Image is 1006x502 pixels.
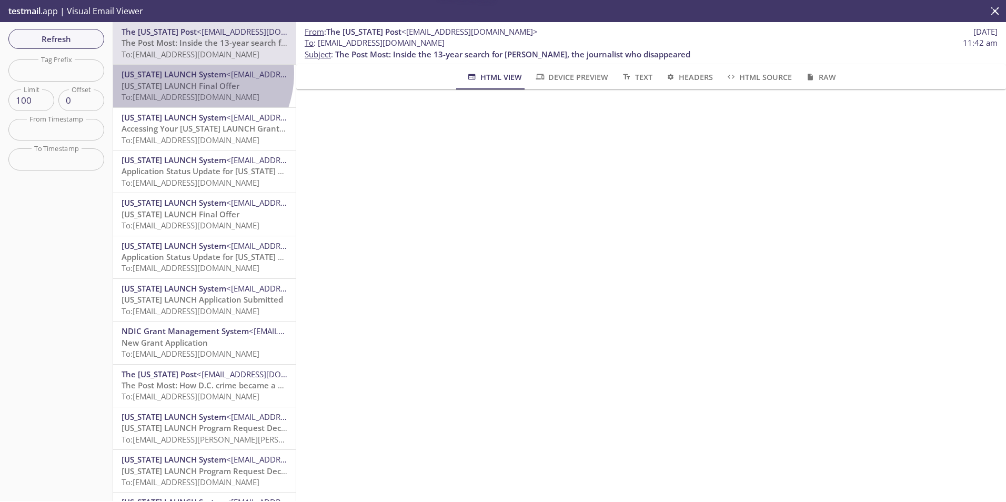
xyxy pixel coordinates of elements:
[122,197,226,208] span: [US_STATE] LAUNCH System
[249,326,385,336] span: <[EMAIL_ADDRESS][DOMAIN_NAME]>
[122,434,380,445] span: To: [EMAIL_ADDRESS][PERSON_NAME][PERSON_NAME][DOMAIN_NAME]
[226,112,403,123] span: <[EMAIL_ADDRESS][DOMAIN_NAME][US_STATE]>
[122,411,226,422] span: [US_STATE] LAUNCH System
[122,348,259,359] span: To: [EMAIL_ADDRESS][DOMAIN_NAME]
[226,197,403,208] span: <[EMAIL_ADDRESS][DOMAIN_NAME][US_STATE]>
[226,283,403,294] span: <[EMAIL_ADDRESS][DOMAIN_NAME][US_STATE]>
[122,135,259,145] span: To: [EMAIL_ADDRESS][DOMAIN_NAME]
[122,263,259,273] span: To: [EMAIL_ADDRESS][DOMAIN_NAME]
[122,466,299,476] span: [US_STATE] LAUNCH Program Request Decision
[113,236,296,278] div: [US_STATE] LAUNCH System<[EMAIL_ADDRESS][DOMAIN_NAME][US_STATE]>Application Status Update for [US...
[122,166,335,176] span: Application Status Update for [US_STATE] LAUNCH Grant
[122,220,259,230] span: To: [EMAIL_ADDRESS][DOMAIN_NAME]
[122,477,259,487] span: To: [EMAIL_ADDRESS][DOMAIN_NAME]
[466,71,521,84] span: HTML View
[113,193,296,235] div: [US_STATE] LAUNCH System<[EMAIL_ADDRESS][DOMAIN_NAME][US_STATE]>[US_STATE] LAUNCH Final OfferTo:[...
[122,380,459,390] span: The Post Most: How D.C. crime became a symbol — and a target — for MAGA and beyond
[305,49,331,59] span: Subject
[665,71,713,84] span: Headers
[122,252,335,262] span: Application Status Update for [US_STATE] LAUNCH Grant
[122,306,259,316] span: To: [EMAIL_ADDRESS][DOMAIN_NAME]
[122,294,283,305] span: [US_STATE] LAUNCH Application Submitted
[122,391,259,401] span: To: [EMAIL_ADDRESS][DOMAIN_NAME]
[122,123,366,134] span: Accessing Your [US_STATE] LAUNCH Grant Management Account
[621,71,652,84] span: Text
[197,26,333,37] span: <[EMAIL_ADDRESS][DOMAIN_NAME]>
[113,450,296,492] div: [US_STATE] LAUNCH System<[EMAIL_ADDRESS][DOMAIN_NAME][US_STATE]>[US_STATE] LAUNCH Program Request...
[122,369,197,379] span: The [US_STATE] Post
[113,279,296,321] div: [US_STATE] LAUNCH System<[EMAIL_ADDRESS][DOMAIN_NAME][US_STATE]>[US_STATE] LAUNCH Application Sub...
[113,322,296,364] div: NDIC Grant Management System<[EMAIL_ADDRESS][DOMAIN_NAME]>New Grant ApplicationTo:[EMAIL_ADDRESS]...
[122,37,477,48] span: The Post Most: Inside the 13-year search for [PERSON_NAME], the journalist who disappeared
[122,209,239,219] span: [US_STATE] LAUNCH Final Offer
[122,283,226,294] span: [US_STATE] LAUNCH System
[804,71,836,84] span: Raw
[197,369,333,379] span: <[EMAIL_ADDRESS][DOMAIN_NAME]>
[122,240,226,251] span: [US_STATE] LAUNCH System
[326,26,401,37] span: The [US_STATE] Post
[226,454,403,465] span: <[EMAIL_ADDRESS][DOMAIN_NAME][US_STATE]>
[122,112,226,123] span: [US_STATE] LAUNCH System
[401,26,538,37] span: <[EMAIL_ADDRESS][DOMAIN_NAME]>
[226,240,403,251] span: <[EMAIL_ADDRESS][DOMAIN_NAME][US_STATE]>
[973,26,998,37] span: [DATE]
[305,37,314,48] span: To
[122,81,239,91] span: [US_STATE] LAUNCH Final Offer
[113,365,296,407] div: The [US_STATE] Post<[EMAIL_ADDRESS][DOMAIN_NAME]>The Post Most: How D.C. crime became a symbol — ...
[122,69,226,79] span: [US_STATE] LAUNCH System
[8,5,41,17] span: testmail
[122,337,208,348] span: New Grant Application
[113,150,296,193] div: [US_STATE] LAUNCH System<[EMAIL_ADDRESS][DOMAIN_NAME][US_STATE]>Application Status Update for [US...
[535,71,608,84] span: Device Preview
[122,26,197,37] span: The [US_STATE] Post
[113,65,296,107] div: [US_STATE] LAUNCH System<[EMAIL_ADDRESS][DOMAIN_NAME][US_STATE]>[US_STATE] LAUNCH Final OfferTo:[...
[963,37,998,48] span: 11:42 am
[113,108,296,150] div: [US_STATE] LAUNCH System<[EMAIL_ADDRESS][DOMAIN_NAME][US_STATE]>Accessing Your [US_STATE] LAUNCH ...
[8,29,104,49] button: Refresh
[305,37,998,60] p: :
[113,407,296,449] div: [US_STATE] LAUNCH System<[EMAIL_ADDRESS][DOMAIN_NAME][US_STATE]>[US_STATE] LAUNCH Program Request...
[335,49,690,59] span: The Post Most: Inside the 13-year search for [PERSON_NAME], the journalist who disappeared
[305,26,324,37] span: From
[726,71,792,84] span: HTML Source
[122,326,249,336] span: NDIC Grant Management System
[122,423,299,433] span: [US_STATE] LAUNCH Program Request Decision
[226,155,403,165] span: <[EMAIL_ADDRESS][DOMAIN_NAME][US_STATE]>
[305,26,538,37] span: :
[122,177,259,188] span: To: [EMAIL_ADDRESS][DOMAIN_NAME]
[122,454,226,465] span: [US_STATE] LAUNCH System
[226,69,403,79] span: <[EMAIL_ADDRESS][DOMAIN_NAME][US_STATE]>
[122,155,226,165] span: [US_STATE] LAUNCH System
[122,49,259,59] span: To: [EMAIL_ADDRESS][DOMAIN_NAME]
[226,411,403,422] span: <[EMAIL_ADDRESS][DOMAIN_NAME][US_STATE]>
[17,32,96,46] span: Refresh
[113,22,296,64] div: The [US_STATE] Post<[EMAIL_ADDRESS][DOMAIN_NAME]>The Post Most: Inside the 13-year search for [PE...
[305,37,445,48] span: : [EMAIL_ADDRESS][DOMAIN_NAME]
[122,92,259,102] span: To: [EMAIL_ADDRESS][DOMAIN_NAME]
